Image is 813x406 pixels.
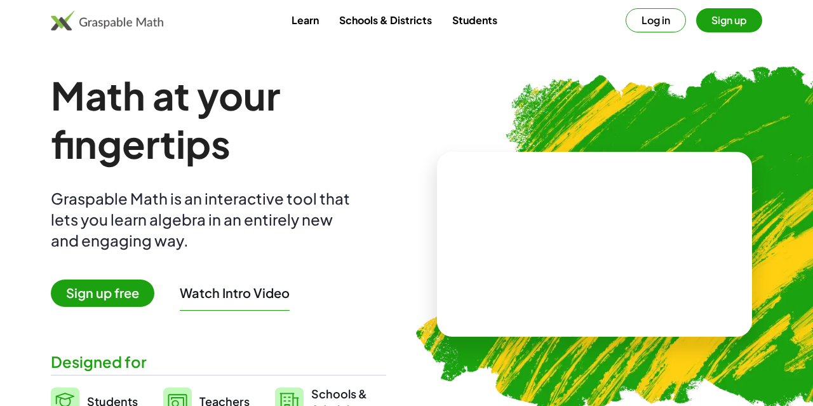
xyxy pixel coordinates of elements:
button: Log in [626,8,686,32]
a: Students [442,8,507,32]
video: What is this? This is dynamic math notation. Dynamic math notation plays a central role in how Gr... [499,196,690,292]
button: Watch Intro Video [180,285,290,301]
span: Sign up free [51,280,154,307]
button: Sign up [696,8,762,32]
h1: Math at your fingertips [51,71,386,168]
div: Designed for [51,351,386,372]
a: Schools & Districts [329,8,442,32]
div: Graspable Math is an interactive tool that lets you learn algebra in an entirely new and engaging... [51,188,356,251]
a: Learn [281,8,329,32]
